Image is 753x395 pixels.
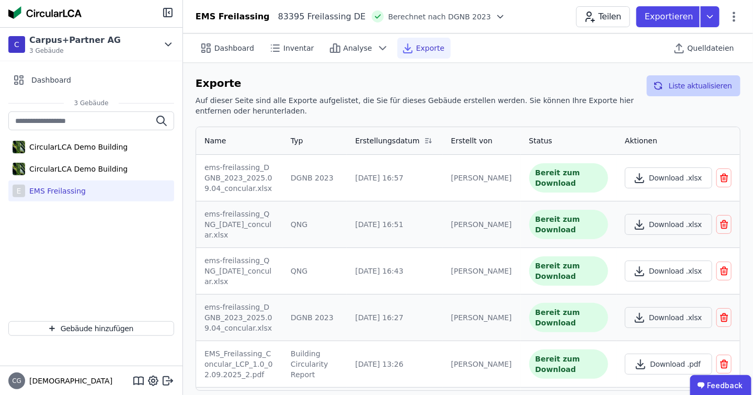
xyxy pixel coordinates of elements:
[204,162,274,194] div: ems-freilassing_DGNB_2023_2025.09.04_concular.xlsx
[291,312,338,323] div: DGNB 2023
[291,348,338,380] div: Building Circularity Report
[451,136,493,146] div: Erstellt von
[204,209,274,240] div: ems-freilassing_QNG_[DATE]_concular.xlsx
[344,43,372,53] span: Analyse
[291,173,338,183] div: DGNB 2023
[355,359,434,369] div: [DATE] 13:26
[25,376,112,386] span: [DEMOGRAPHIC_DATA]
[529,210,609,239] div: Bereit zum Download
[416,43,444,53] span: Exporte
[25,142,128,152] div: CircularLCA Demo Building
[8,321,174,336] button: Gebäude hinzufügen
[647,75,740,96] button: Liste aktualisieren
[625,354,712,375] button: Download .pdf
[291,266,338,276] div: QNG
[64,99,119,107] span: 3 Gebäude
[214,43,254,53] span: Dashboard
[291,219,338,230] div: QNG
[291,136,303,146] div: Typ
[31,75,71,85] span: Dashboard
[625,214,712,235] button: Download .xlsx
[25,186,86,196] div: EMS Freilassing
[576,6,630,27] button: Teilen
[451,359,512,369] div: [PERSON_NAME]
[196,75,638,91] h6: Exporte
[204,136,226,146] div: Name
[625,136,657,146] div: Aktionen
[196,95,638,116] h6: Auf dieser Seite sind alle Exporte aufgelistet, die Sie für dieses Gebäude erstellen werden. Sie ...
[204,255,274,287] div: ems-freilassing_QNG_[DATE]_concular.xlsx
[688,43,734,53] span: Quelldateien
[13,139,25,155] img: CircularLCA Demo Building
[451,266,512,276] div: [PERSON_NAME]
[355,173,434,183] div: [DATE] 16:57
[451,312,512,323] div: [PERSON_NAME]
[29,34,121,47] div: Carpus+Partner AG
[8,36,25,53] div: C
[204,348,274,380] div: EMS_Freilassing_Concular_LCP_1.0_02.09.2025_2.pdf
[355,266,434,276] div: [DATE] 16:43
[625,167,712,188] button: Download .xlsx
[451,219,512,230] div: [PERSON_NAME]
[25,164,128,174] div: CircularLCA Demo Building
[13,161,25,177] img: CircularLCA Demo Building
[451,173,512,183] div: [PERSON_NAME]
[13,185,25,197] div: E
[283,43,314,53] span: Inventar
[388,12,491,22] span: Berechnet nach DGNB 2023
[625,307,712,328] button: Download .xlsx
[204,302,274,333] div: ems-freilassing_DGNB_2023_2025.09.04_concular.xlsx
[8,6,82,19] img: Concular
[196,10,270,23] div: EMS Freilassing
[355,219,434,230] div: [DATE] 16:51
[529,136,553,146] div: Status
[29,47,121,55] span: 3 Gebäude
[355,312,434,323] div: [DATE] 16:27
[12,378,21,384] span: CG
[529,349,609,379] div: Bereit zum Download
[355,136,419,146] div: Erstellungsdatum
[529,303,609,332] div: Bereit zum Download
[645,10,695,23] p: Exportieren
[529,256,609,286] div: Bereit zum Download
[270,10,366,23] div: 83395 Freilassing DE
[625,261,712,281] button: Download .xlsx
[529,163,609,193] div: Bereit zum Download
